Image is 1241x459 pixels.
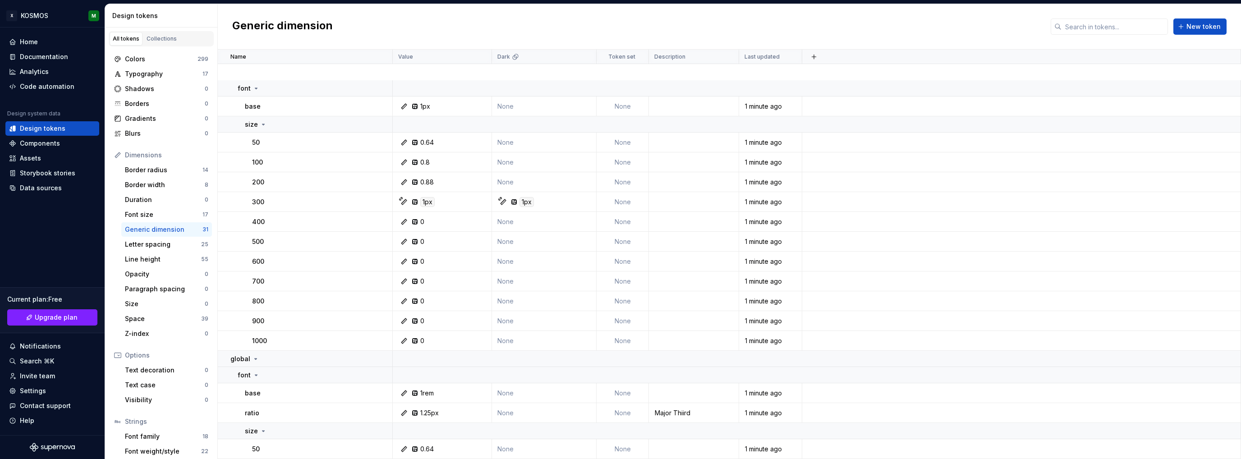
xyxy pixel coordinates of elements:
div: 0 [420,297,424,306]
td: None [597,252,649,271]
a: Generic dimension31 [121,222,212,237]
div: 17 [202,211,208,218]
div: Components [20,139,60,148]
p: size [245,427,258,436]
td: None [492,212,597,232]
div: 0 [420,336,424,345]
p: Dark [497,53,510,60]
div: 1 minute ago [740,197,801,207]
td: None [597,403,649,423]
div: 1px [420,197,435,207]
div: 31 [202,226,208,233]
p: 50 [252,138,260,147]
div: Home [20,37,38,46]
div: Design tokens [112,11,214,20]
div: 0 [205,115,208,122]
div: 0 [420,317,424,326]
td: None [492,152,597,172]
div: 1 minute ago [740,317,801,326]
td: None [597,172,649,192]
button: Contact support [5,399,99,413]
td: None [597,152,649,172]
div: 0 [205,271,208,278]
div: 1 minute ago [740,389,801,398]
td: None [492,331,597,351]
a: Font weight/style22 [121,444,212,459]
a: Data sources [5,181,99,195]
div: 1px [519,197,534,207]
div: Settings [20,386,46,395]
a: Line height55 [121,252,212,266]
div: 1.25px [420,409,439,418]
div: Documentation [20,52,68,61]
a: Invite team [5,369,99,383]
a: Font size17 [121,207,212,222]
div: 0 [205,196,208,203]
div: 55 [201,256,208,263]
div: 0 [205,367,208,374]
div: KOSMOS [21,11,48,20]
div: Code automation [20,82,74,91]
div: Gradients [125,114,205,123]
a: Text case0 [121,378,212,392]
div: Notifications [20,342,61,351]
p: 600 [252,257,264,266]
a: Components [5,136,99,151]
p: 1000 [252,336,267,345]
svg: Supernova Logo [30,443,75,452]
div: Text case [125,381,205,390]
div: 1 minute ago [740,257,801,266]
a: Settings [5,384,99,398]
div: 0 [420,217,424,226]
div: 1 minute ago [740,336,801,345]
div: Duration [125,195,205,204]
p: Token set [608,53,635,60]
div: 1 minute ago [740,217,801,226]
div: Font size [125,210,202,219]
div: Colors [125,55,198,64]
div: Font family [125,432,202,441]
p: font [238,84,251,93]
td: None [492,172,597,192]
div: Text decoration [125,366,205,375]
p: font [238,371,251,380]
td: None [492,232,597,252]
div: 0 [205,85,208,92]
p: 900 [252,317,264,326]
div: Borders [125,99,205,108]
div: 0 [420,257,424,266]
a: Analytics [5,64,99,79]
input: Search in tokens... [1062,18,1168,35]
p: 300 [252,197,264,207]
div: 0 [205,130,208,137]
div: Strings [125,417,208,426]
p: Value [398,53,413,60]
div: 1 minute ago [740,277,801,286]
div: Shadows [125,84,205,93]
p: Description [654,53,685,60]
td: None [492,133,597,152]
div: Font weight/style [125,447,201,456]
td: None [492,311,597,331]
div: 25 [201,241,208,248]
a: Home [5,35,99,49]
p: base [245,389,261,398]
div: Storybook stories [20,169,75,178]
div: 8 [205,181,208,188]
a: Assets [5,151,99,165]
p: 800 [252,297,264,306]
div: 0 [205,330,208,337]
div: Analytics [20,67,49,76]
p: ratio [245,409,259,418]
a: Design tokens [5,121,99,136]
td: None [597,311,649,331]
td: None [492,96,597,116]
div: 39 [201,315,208,322]
div: Contact support [20,401,71,410]
div: 0.64 [420,445,434,454]
p: base [245,102,261,111]
td: None [597,271,649,291]
a: Opacity0 [121,267,212,281]
p: 700 [252,277,264,286]
td: None [597,439,649,459]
